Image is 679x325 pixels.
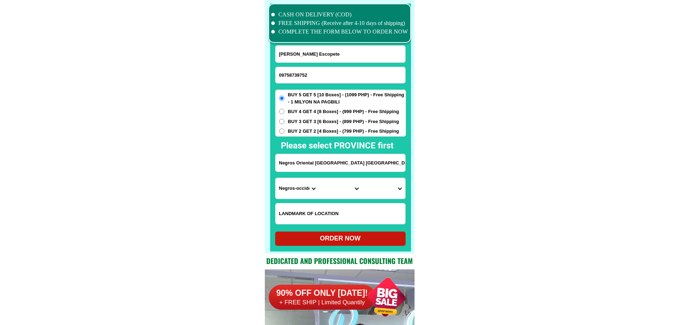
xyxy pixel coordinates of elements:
h6: 90% OFF ONLY [DATE]! [269,288,376,299]
li: COMPLETE THE FORM BELOW TO ORDER NOW [271,27,408,36]
span: BUY 4 GET 4 [8 Boxes] - (999 PHP) - Free Shipping [288,108,399,115]
input: BUY 4 GET 4 [8 Boxes] - (999 PHP) - Free Shipping [279,109,284,114]
select: Select commune [362,178,405,199]
select: Select district [319,178,362,199]
input: Input phone_number [276,67,405,83]
input: BUY 2 GET 2 [4 Boxes] - (799 PHP) - Free Shipping [279,128,284,134]
h2: Please select PROVINCE first [281,139,470,152]
h2: Dedicated and professional consulting team [265,255,415,266]
span: BUY 3 GET 3 [6 Boxes] - (899 PHP) - Free Shipping [288,118,399,125]
select: Select province [276,178,319,199]
li: CASH ON DELIVERY (COD) [271,10,408,19]
h6: + FREE SHIP | Limited Quantily [269,299,376,306]
span: BUY 2 GET 2 [4 Boxes] - (799 PHP) - Free Shipping [288,128,399,135]
input: Input full_name [276,46,405,62]
li: FREE SHIPPING (Receive after 4-10 days of shipping) [271,19,408,27]
span: BUY 5 GET 5 [10 Boxes] - (1099 PHP) - Free Shipping - 1 MILYON NA PAGBILI [288,91,406,105]
input: Input LANDMARKOFLOCATION [276,203,405,224]
div: ORDER NOW [275,234,406,243]
input: BUY 5 GET 5 [10 Boxes] - (1099 PHP) - Free Shipping - 1 MILYON NA PAGBILI [279,96,284,101]
input: Input address [276,154,405,172]
input: BUY 3 GET 3 [6 Boxes] - (899 PHP) - Free Shipping [279,119,284,124]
